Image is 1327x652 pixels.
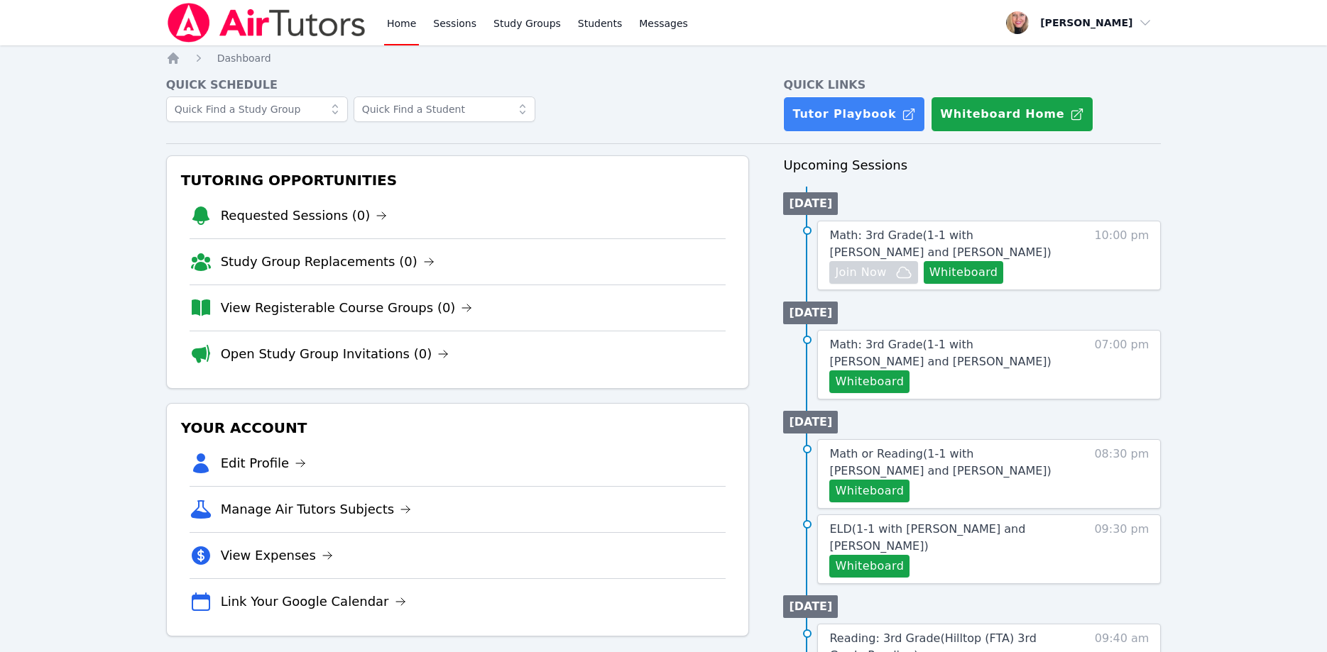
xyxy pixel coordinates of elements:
h3: Tutoring Opportunities [178,167,738,193]
button: Whiteboard [924,261,1004,284]
input: Quick Find a Student [354,96,535,122]
h3: Upcoming Sessions [783,155,1161,175]
span: Math or Reading ( 1-1 with [PERSON_NAME] and [PERSON_NAME] ) [829,447,1051,477]
a: View Registerable Course Groups (0) [221,298,473,318]
button: Whiteboard [829,555,910,578]
span: 07:00 pm [1094,336,1149,393]
button: Whiteboard [829,480,910,502]
a: Math: 3rd Grade(1-1 with [PERSON_NAME] and [PERSON_NAME]) [829,227,1069,261]
button: Whiteboard [829,370,910,393]
span: Join Now [835,264,886,281]
input: Quick Find a Study Group [166,96,348,122]
img: Air Tutors [166,3,367,43]
a: Manage Air Tutors Subjects [221,499,412,519]
span: Messages [639,16,688,31]
h4: Quick Links [783,77,1161,94]
h3: Your Account [178,415,738,441]
a: View Expenses [221,546,333,565]
button: Join Now [829,261,917,284]
a: Edit Profile [221,453,307,473]
h4: Quick Schedule [166,77,750,94]
a: Study Group Replacements (0) [221,252,435,272]
li: [DATE] [783,595,838,618]
a: Dashboard [217,51,271,65]
li: [DATE] [783,411,838,433]
a: Math or Reading(1-1 with [PERSON_NAME] and [PERSON_NAME]) [829,446,1069,480]
nav: Breadcrumb [166,51,1162,65]
span: 10:00 pm [1094,227,1149,284]
li: [DATE] [783,302,838,324]
span: Dashboard [217,53,271,64]
span: Math: 3rd Grade ( 1-1 with [PERSON_NAME] and [PERSON_NAME] ) [829,338,1051,368]
a: Open Study Group Invitations (0) [221,344,449,364]
a: Link Your Google Calendar [221,592,406,612]
span: 09:30 pm [1094,521,1149,578]
a: Math: 3rd Grade(1-1 with [PERSON_NAME] and [PERSON_NAME]) [829,336,1069,370]
span: Math: 3rd Grade ( 1-1 with [PERSON_NAME] and [PERSON_NAME] ) [829,228,1051,259]
span: ELD ( 1-1 with [PERSON_NAME] and [PERSON_NAME] ) [829,522,1025,553]
a: ELD(1-1 with [PERSON_NAME] and [PERSON_NAME]) [829,521,1069,555]
button: Whiteboard Home [931,96,1093,132]
a: Requested Sessions (0) [221,206,388,226]
li: [DATE] [783,192,838,215]
span: 08:30 pm [1094,446,1149,502]
a: Tutor Playbook [783,96,925,132]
